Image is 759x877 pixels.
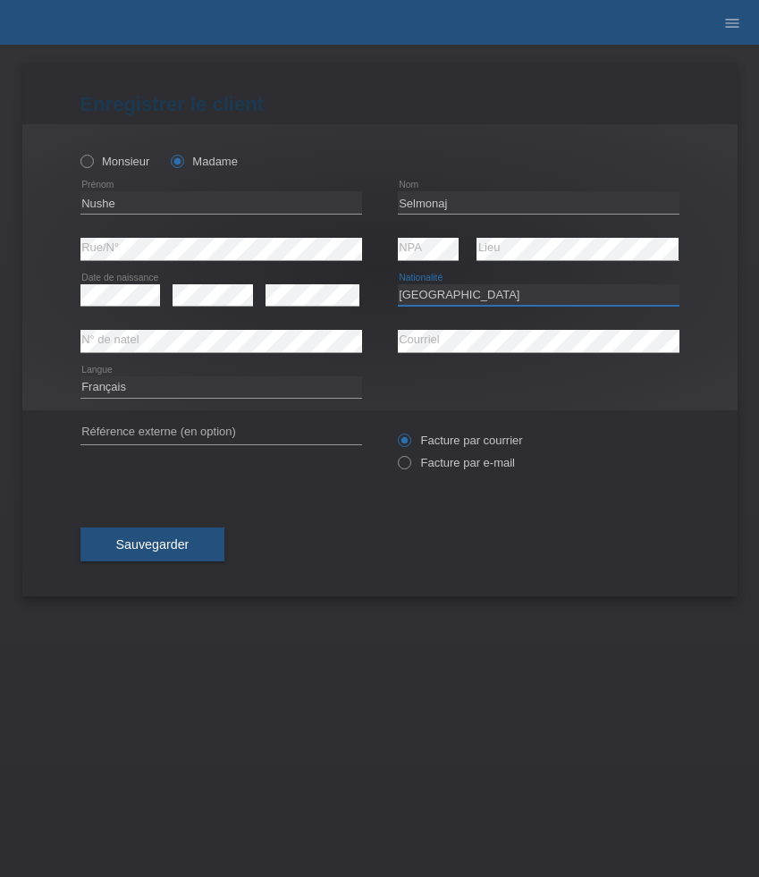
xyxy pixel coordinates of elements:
[398,434,409,456] input: Facture par courrier
[171,155,182,166] input: Madame
[714,17,750,28] a: menu
[171,155,238,168] label: Madame
[80,93,679,115] h1: Enregistrer le client
[80,155,92,166] input: Monsieur
[80,155,150,168] label: Monsieur
[398,456,515,469] label: Facture par e-mail
[398,434,523,447] label: Facture par courrier
[116,537,190,552] span: Sauvegarder
[398,456,409,478] input: Facture par e-mail
[723,14,741,32] i: menu
[80,527,225,561] button: Sauvegarder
